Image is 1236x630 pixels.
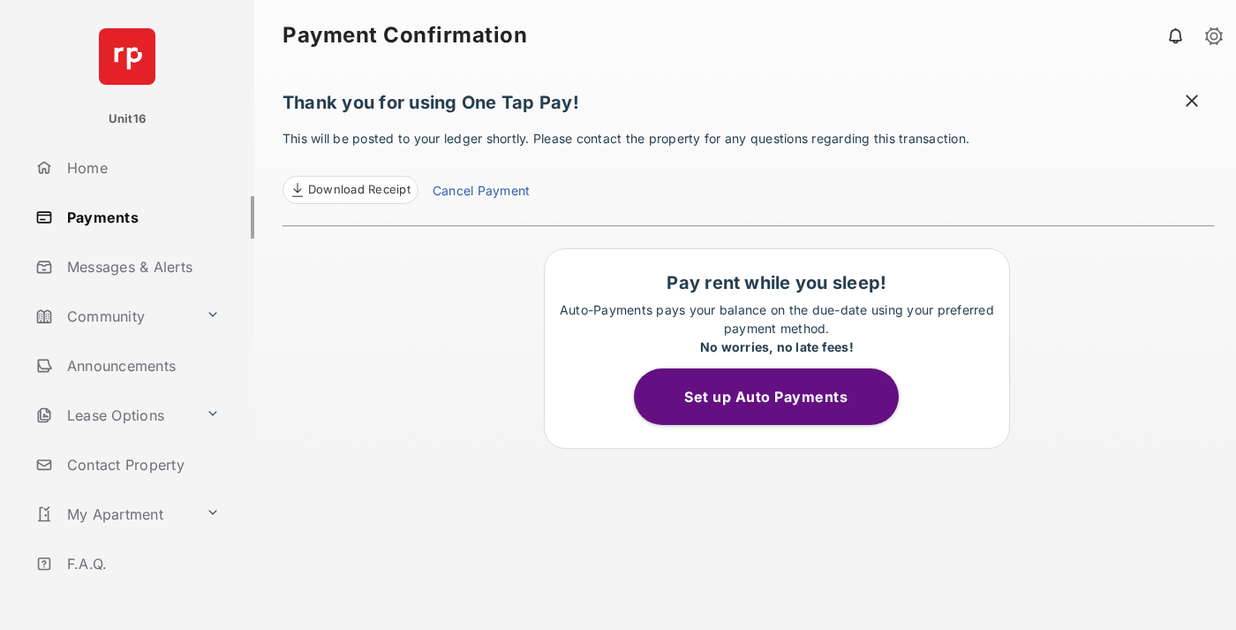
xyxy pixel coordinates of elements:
a: Cancel Payment [433,181,530,204]
a: Lease Options [28,394,199,436]
h1: Pay rent while you sleep! [554,272,1000,293]
p: Unit16 [109,110,147,128]
a: Home [28,147,254,189]
a: Messages & Alerts [28,246,254,288]
a: My Apartment [28,493,199,535]
a: Contact Property [28,444,254,486]
a: Payments [28,196,254,239]
a: Download Receipt [283,176,418,204]
button: Set up Auto Payments [634,368,899,425]
div: No worries, no late fees! [554,338,1000,356]
a: F.A.Q. [28,543,254,585]
strong: Payment Confirmation [283,25,527,46]
p: Auto-Payments pays your balance on the due-date using your preferred payment method. [554,300,1000,356]
span: Download Receipt [308,181,411,199]
a: Community [28,295,199,338]
a: Set up Auto Payments [634,388,920,406]
p: This will be posted to your ledger shortly. Please contact the property for any questions regardi... [283,129,1215,204]
a: Announcements [28,345,254,387]
img: svg+xml;base64,PHN2ZyB4bWxucz0iaHR0cDovL3d3dy53My5vcmcvMjAwMC9zdmciIHdpZHRoPSI2NCIgaGVpZ2h0PSI2NC... [99,28,155,85]
h1: Thank you for using One Tap Pay! [283,92,1215,122]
